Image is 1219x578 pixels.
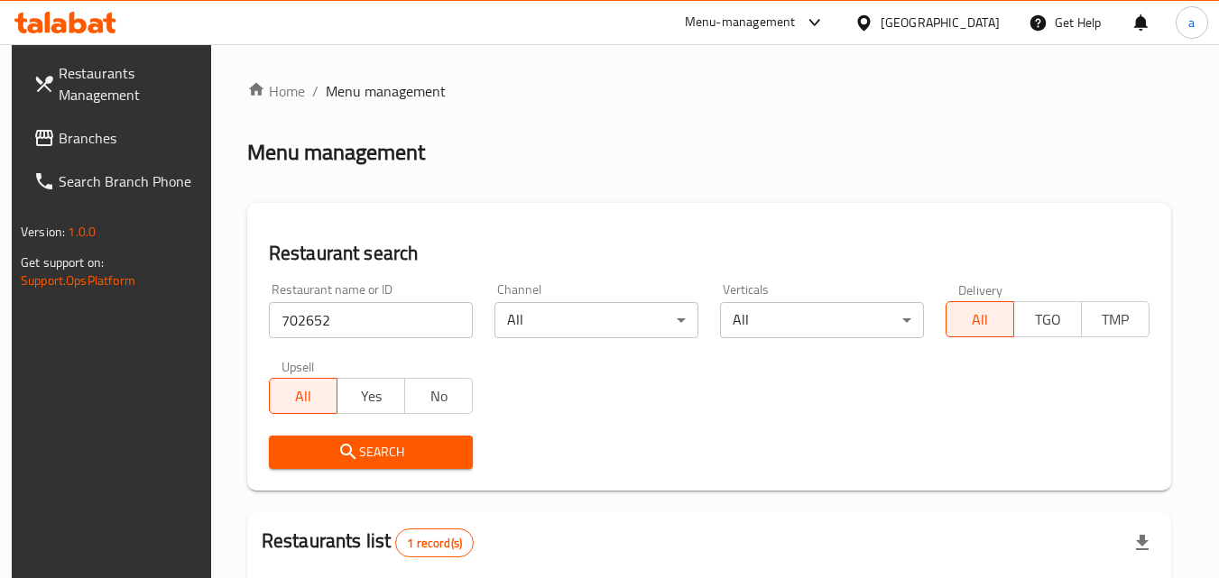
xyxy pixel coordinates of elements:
span: a [1188,13,1195,32]
span: 1 record(s) [396,535,473,552]
span: TGO [1021,307,1075,333]
a: Home [247,80,305,102]
span: Version: [21,220,65,243]
span: Menu management [326,80,446,102]
span: Yes [345,383,398,409]
a: Support.OpsPlatform [21,269,135,292]
button: TMP [1081,301,1150,337]
a: Restaurants Management [19,51,216,116]
div: All [720,302,924,338]
button: Search [269,436,473,469]
span: Restaurants Management [59,62,201,106]
span: All [277,383,330,409]
span: TMP [1089,307,1142,333]
div: Export file [1121,521,1164,564]
button: All [269,378,337,414]
button: All [946,301,1014,337]
span: Get support on: [21,251,104,274]
h2: Restaurants list [262,528,474,557]
span: No [412,383,466,409]
nav: breadcrumb [247,80,1171,102]
a: Branches [19,116,216,160]
div: All [494,302,698,338]
a: Search Branch Phone [19,160,216,203]
span: Search [283,441,458,463]
div: [GEOGRAPHIC_DATA] [881,13,1000,32]
button: Yes [337,378,405,414]
div: Menu-management [685,12,796,33]
label: Delivery [958,283,1003,296]
h2: Restaurant search [269,240,1150,267]
span: All [954,307,1007,333]
span: Branches [59,127,201,149]
li: / [312,80,319,102]
span: 1.0.0 [68,220,96,243]
h2: Menu management [247,138,425,167]
button: No [404,378,473,414]
input: Search for restaurant name or ID.. [269,302,473,338]
button: TGO [1013,301,1082,337]
label: Upsell [282,360,315,372]
span: Search Branch Phone [59,170,201,192]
